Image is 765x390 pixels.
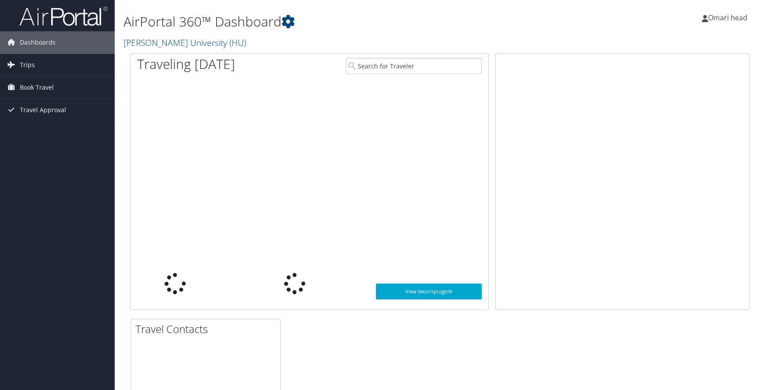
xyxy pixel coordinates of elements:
h1: Traveling [DATE] [137,55,235,73]
h2: Travel Contacts [135,322,280,337]
span: Book Travel [20,76,54,98]
a: [PERSON_NAME] University (HU) [124,37,248,49]
input: Search for Traveler [346,58,482,74]
span: Omari head [708,13,747,23]
span: Travel Approval [20,99,66,121]
span: Trips [20,54,35,76]
a: Omari head [702,4,756,31]
img: airportal-logo.png [19,6,108,27]
a: View SecurityLogic® [376,284,482,299]
span: Dashboards [20,31,56,53]
h1: AirPortal 360™ Dashboard [124,12,545,31]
